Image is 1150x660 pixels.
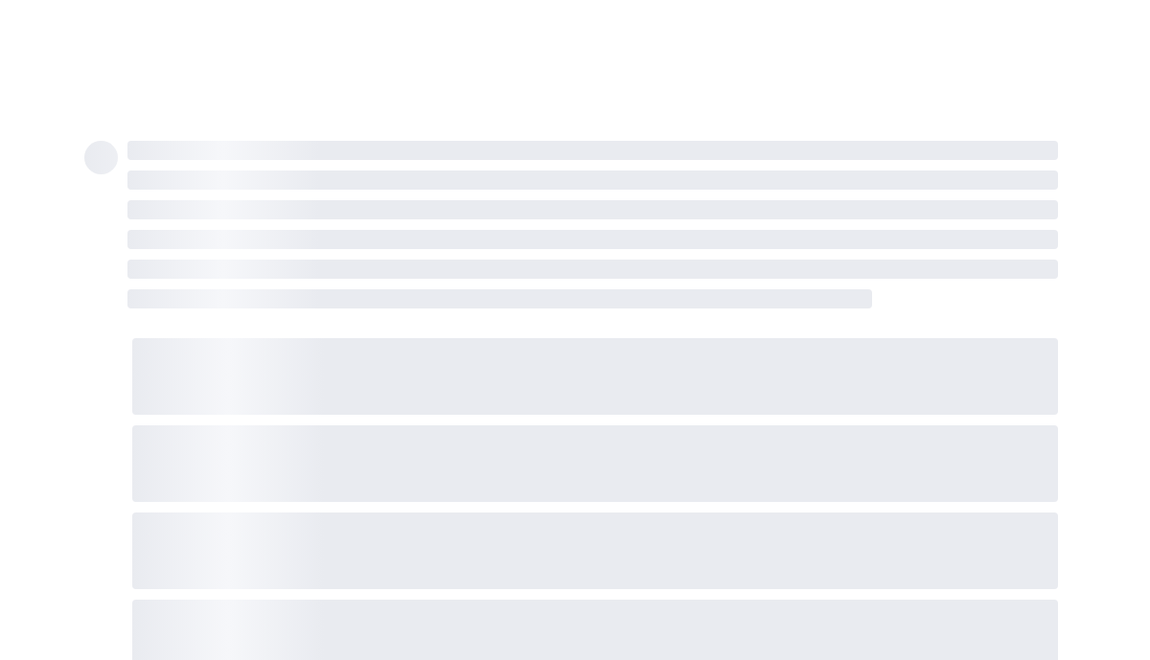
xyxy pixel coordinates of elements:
span: ‌ [132,338,1058,415]
span: ‌ [127,289,872,308]
span: ‌ [127,200,1058,219]
span: ‌ [127,141,1058,160]
span: ‌ [127,230,1058,249]
span: ‌ [127,171,1058,190]
span: ‌ [132,512,1058,589]
span: ‌ [132,425,1058,502]
span: ‌ [127,260,1058,279]
span: ‌ [84,141,118,174]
